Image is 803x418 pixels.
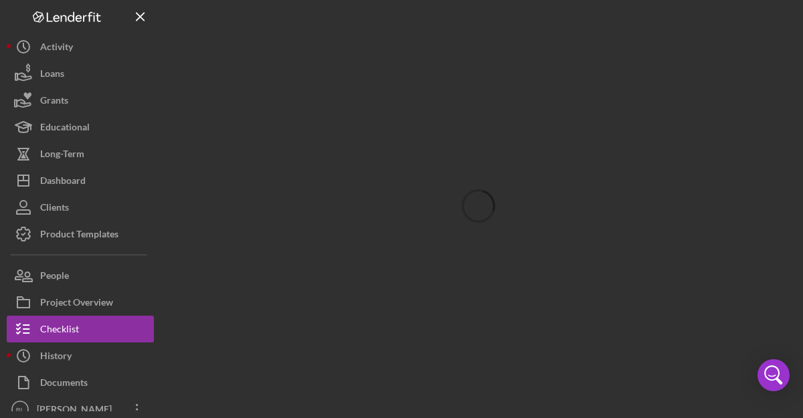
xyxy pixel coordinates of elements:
div: Activity [40,33,73,64]
text: RL [16,406,25,413]
div: People [40,262,69,292]
div: Dashboard [40,167,86,197]
button: Product Templates [7,221,154,247]
button: Loans [7,60,154,87]
button: Checklist [7,316,154,342]
div: Documents [40,369,88,399]
div: Grants [40,87,68,117]
div: Checklist [40,316,79,346]
button: History [7,342,154,369]
div: Project Overview [40,289,113,319]
button: Grants [7,87,154,114]
div: Product Templates [40,221,118,251]
button: Project Overview [7,289,154,316]
button: Long-Term [7,140,154,167]
button: Educational [7,114,154,140]
button: Dashboard [7,167,154,194]
div: History [40,342,72,373]
button: People [7,262,154,289]
button: Documents [7,369,154,396]
button: Activity [7,33,154,60]
div: Loans [40,60,64,90]
div: Long-Term [40,140,84,171]
div: Clients [40,194,69,224]
div: Educational [40,114,90,144]
div: Open Intercom Messenger [757,359,790,391]
button: Clients [7,194,154,221]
